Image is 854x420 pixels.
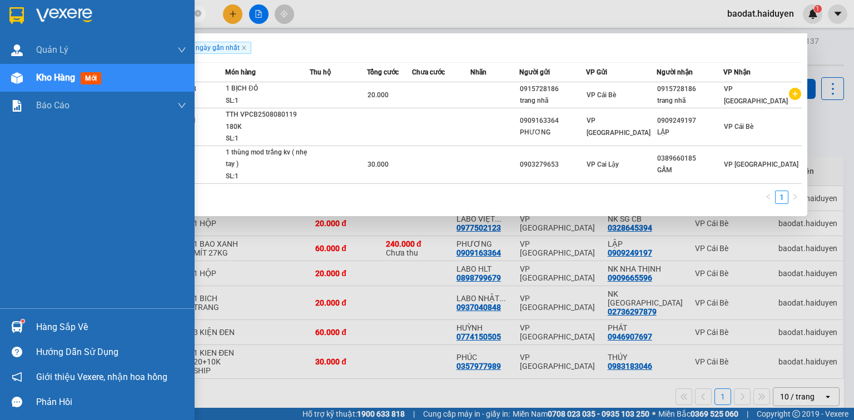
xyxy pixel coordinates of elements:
[241,45,247,51] span: close
[657,83,723,95] div: 0915728186
[776,191,788,203] a: 1
[657,153,723,164] div: 0389660185
[177,101,186,110] span: down
[657,115,723,127] div: 0909249197
[195,9,201,19] span: close-circle
[36,370,167,384] span: Giới thiệu Vexere, nhận hoa hồng
[36,344,186,361] div: Hướng dẫn sử dụng
[657,95,723,107] div: trang nhã
[226,133,309,145] div: SL: 1
[765,193,772,200] span: left
[11,100,23,112] img: solution-icon
[11,321,23,333] img: warehouse-icon
[226,83,309,95] div: 1 BỊCH ĐỎ
[226,109,309,133] div: TTH VPCB2508080119 180K
[724,123,753,131] span: VP Cái Bè
[195,10,201,17] span: close-circle
[81,72,101,84] span: mới
[368,161,389,168] span: 30.000
[11,44,23,56] img: warehouse-icon
[587,91,616,99] span: VP Cái Bè
[723,68,751,76] span: VP Nhận
[12,372,22,382] span: notification
[412,68,445,76] span: Chưa cước
[173,42,251,54] span: Gửi 3 ngày gần nhất
[789,88,801,100] span: plus-circle
[792,193,798,200] span: right
[226,147,309,171] div: 1 thùng mod trắng kv ( nhẹ tay )
[587,117,651,137] span: VP [GEOGRAPHIC_DATA]
[775,191,788,204] li: 1
[9,7,24,24] img: logo-vxr
[12,397,22,407] span: message
[470,68,486,76] span: Nhãn
[657,68,693,76] span: Người nhận
[587,161,619,168] span: VP Cai Lậy
[368,91,389,99] span: 20.000
[657,164,723,176] div: GẤM
[36,319,186,336] div: Hàng sắp về
[762,191,775,204] li: Previous Page
[36,394,186,411] div: Phản hồi
[788,191,802,204] button: right
[762,191,775,204] button: left
[520,83,585,95] div: 0915728186
[226,171,309,183] div: SL: 1
[177,46,186,54] span: down
[310,68,331,76] span: Thu hộ
[226,95,309,107] div: SL: 1
[586,68,607,76] span: VP Gửi
[11,72,23,84] img: warehouse-icon
[788,191,802,204] li: Next Page
[520,127,585,138] div: PHƯƠNG
[724,161,798,168] span: VP [GEOGRAPHIC_DATA]
[21,319,24,323] sup: 1
[36,72,75,83] span: Kho hàng
[36,43,68,57] span: Quản Lý
[657,127,723,138] div: LẬP
[12,347,22,357] span: question-circle
[225,68,256,76] span: Món hàng
[367,68,399,76] span: Tổng cước
[724,85,788,105] span: VP [GEOGRAPHIC_DATA]
[36,98,69,112] span: Báo cáo
[519,68,550,76] span: Người gửi
[520,159,585,171] div: 0903279653
[520,115,585,127] div: 0909163364
[520,95,585,107] div: trang nhã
